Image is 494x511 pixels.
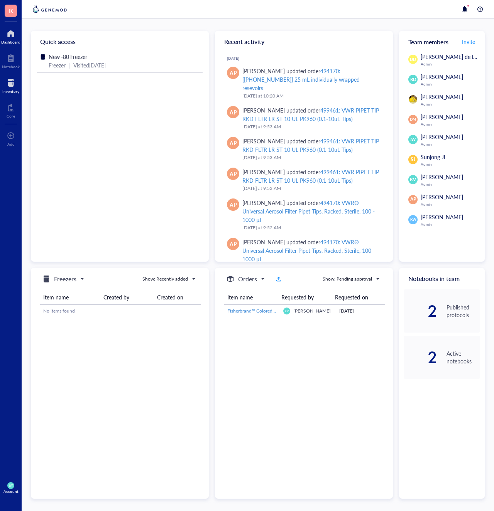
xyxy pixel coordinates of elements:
[230,240,237,248] span: AP
[421,142,480,146] div: Admin
[1,27,20,44] a: Dashboard
[421,222,480,227] div: Admin
[242,238,381,263] div: [PERSON_NAME] updated order
[242,67,381,92] div: [PERSON_NAME] updated order
[2,89,19,94] div: Inventory
[221,64,387,103] a: AP[PERSON_NAME] updated order494170: [[PHONE_NUMBER]] 25 mL individually wrapped resevoirs[DATE] ...
[227,56,387,61] div: [DATE]
[242,67,360,92] div: 494170: [[PHONE_NUMBER]] 25 mL individually wrapped resevoirs
[421,122,480,126] div: Admin
[230,200,237,209] span: AP
[9,6,13,15] span: K
[332,290,379,304] th: Requested on
[242,137,381,154] div: [PERSON_NAME] updated order
[421,193,463,201] span: [PERSON_NAME]
[9,484,12,487] span: JW
[242,198,381,224] div: [PERSON_NAME] updated order
[462,38,475,45] span: Invite
[410,217,416,222] span: KW
[421,113,463,121] span: [PERSON_NAME]
[421,102,480,106] div: Admin
[421,213,463,221] span: [PERSON_NAME]
[7,114,15,118] div: Core
[230,69,237,77] span: AP
[7,142,15,146] div: Add
[421,82,480,86] div: Admin
[293,308,331,314] span: [PERSON_NAME]
[230,108,237,116] span: AP
[410,117,416,122] span: DM
[221,103,387,134] a: AP[PERSON_NAME] updated order499461: VWR PIPET TIP RKD FLTR LR ST 10 UL PK960 (0.1-10uL Tips)[DAT...
[411,156,415,163] span: SJ
[421,93,463,101] span: [PERSON_NAME]
[2,77,19,94] a: Inventory
[230,170,237,178] span: AP
[404,351,437,363] div: 2
[409,95,417,104] img: da48f3c6-a43e-4a2d-aade-5eac0d93827f.jpeg
[242,154,381,161] div: [DATE] at 9:53 AM
[242,92,381,100] div: [DATE] at 10:20 AM
[221,235,387,274] a: AP[PERSON_NAME] updated order494170: VWR® Universal Aerosol Filter Pipet Tips, Racked, Sterile, 1...
[421,173,463,181] span: [PERSON_NAME]
[154,290,201,304] th: Created on
[421,73,463,81] span: [PERSON_NAME]
[242,123,381,131] div: [DATE] at 9:53 AM
[227,308,277,314] a: Fisherbrand™ Colored ABS 50 Place Slide Boxes
[447,350,480,365] div: Active notebooks
[54,274,76,284] h5: Freezers
[100,290,154,304] th: Created by
[221,134,387,165] a: AP[PERSON_NAME] updated order499461: VWR PIPET TIP RKD FLTR LR ST 10 UL PK960 (0.1-10uL Tips)[DAT...
[43,308,198,314] div: No items found
[31,31,209,52] div: Quick access
[230,139,237,147] span: AP
[2,64,20,69] div: Notebook
[2,52,20,69] a: Notebook
[142,276,188,282] div: Show: Recently added
[410,136,416,143] span: JW
[421,202,480,207] div: Admin
[410,76,416,83] span: RD
[221,165,387,195] a: AP[PERSON_NAME] updated order499461: VWR PIPET TIP RKD FLTR LR ST 10 UL PK960 (0.1-10uL Tips)[DAT...
[285,309,289,313] span: KV
[323,276,372,282] div: Show: Pending approval
[421,162,480,166] div: Admin
[404,305,437,317] div: 2
[410,196,416,203] span: AP
[221,195,387,235] a: AP[PERSON_NAME] updated order494170: VWR® Universal Aerosol Filter Pipet Tips, Racked, Sterile, 1...
[339,308,382,314] div: [DATE]
[242,168,381,185] div: [PERSON_NAME] updated order
[69,61,70,69] div: |
[49,53,87,61] span: New -80 Freezer
[238,274,257,284] h5: Orders
[31,5,69,14] img: genemod-logo
[242,199,375,224] div: 494170: VWR® Universal Aerosol Filter Pipet Tips, Racked, Sterile, 100 - 1000 µl
[49,61,66,69] div: Freezer
[1,40,20,44] div: Dashboard
[242,106,381,123] div: [PERSON_NAME] updated order
[410,176,416,183] span: KV
[421,153,445,161] span: Sunjong Ji
[227,308,326,314] span: Fisherbrand™ Colored ABS 50 Place Slide Boxes
[410,56,416,62] span: DD
[447,303,480,319] div: Published protocols
[421,133,463,141] span: [PERSON_NAME]
[399,31,485,52] div: Team members
[7,101,15,118] a: Core
[399,268,485,289] div: Notebooks in team
[421,62,492,66] div: Admin
[73,61,106,69] div: Visited [DATE]
[242,224,381,232] div: [DATE] at 9:52 AM
[421,182,480,187] div: Admin
[40,290,100,304] th: Item name
[242,185,381,192] div: [DATE] at 9:53 AM
[215,31,393,52] div: Recent activity
[278,290,332,304] th: Requested by
[3,489,19,494] div: Account
[224,290,278,304] th: Item name
[462,35,475,48] button: Invite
